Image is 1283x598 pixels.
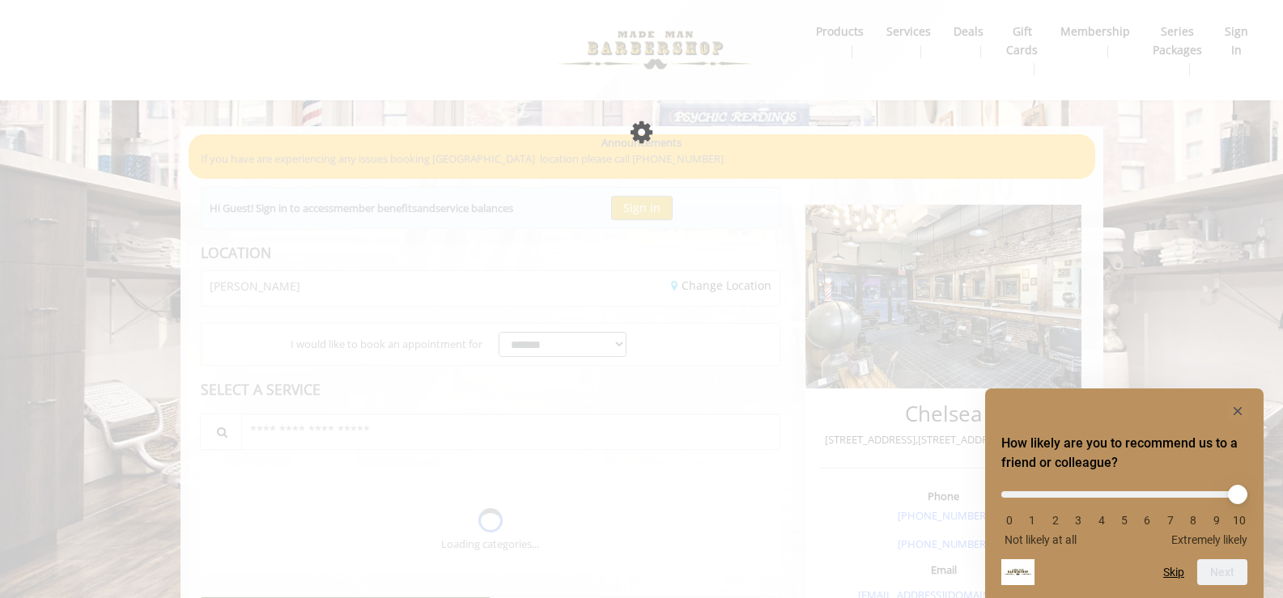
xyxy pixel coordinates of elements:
[1001,434,1247,473] h2: How likely are you to recommend us to a friend or colleague? Select an option from 0 to 10, with ...
[1185,514,1201,527] li: 8
[1231,514,1247,527] li: 10
[1024,514,1040,527] li: 1
[1228,401,1247,421] button: Hide survey
[1163,566,1184,579] button: Skip
[1047,514,1064,527] li: 2
[1197,559,1247,585] button: Next question
[1001,401,1247,585] div: How likely are you to recommend us to a friend or colleague? Select an option from 0 to 10, with ...
[1001,514,1017,527] li: 0
[1001,479,1247,546] div: How likely are you to recommend us to a friend or colleague? Select an option from 0 to 10, with ...
[1116,514,1132,527] li: 5
[1162,514,1179,527] li: 7
[1094,514,1110,527] li: 4
[1171,533,1247,546] span: Extremely likely
[1005,533,1077,546] span: Not likely at all
[1139,514,1155,527] li: 6
[1070,514,1086,527] li: 3
[1209,514,1225,527] li: 9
